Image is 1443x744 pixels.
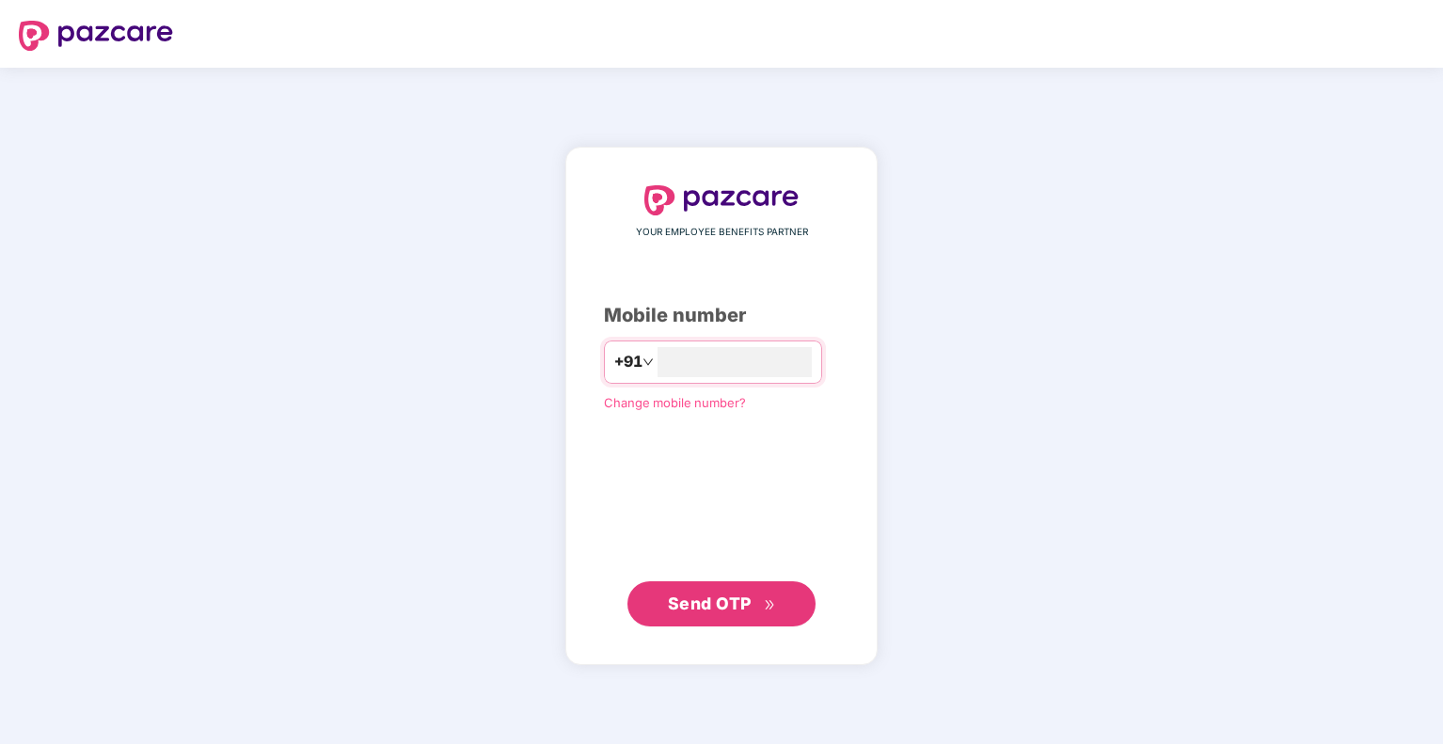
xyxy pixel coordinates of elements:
span: double-right [764,599,776,611]
span: Send OTP [668,594,752,613]
img: logo [644,185,799,215]
img: logo [19,21,173,51]
a: Change mobile number? [604,395,746,410]
span: +91 [614,350,642,373]
button: Send OTPdouble-right [627,581,816,626]
span: YOUR EMPLOYEE BENEFITS PARTNER [636,225,808,240]
div: Mobile number [604,301,839,330]
span: down [642,356,654,368]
